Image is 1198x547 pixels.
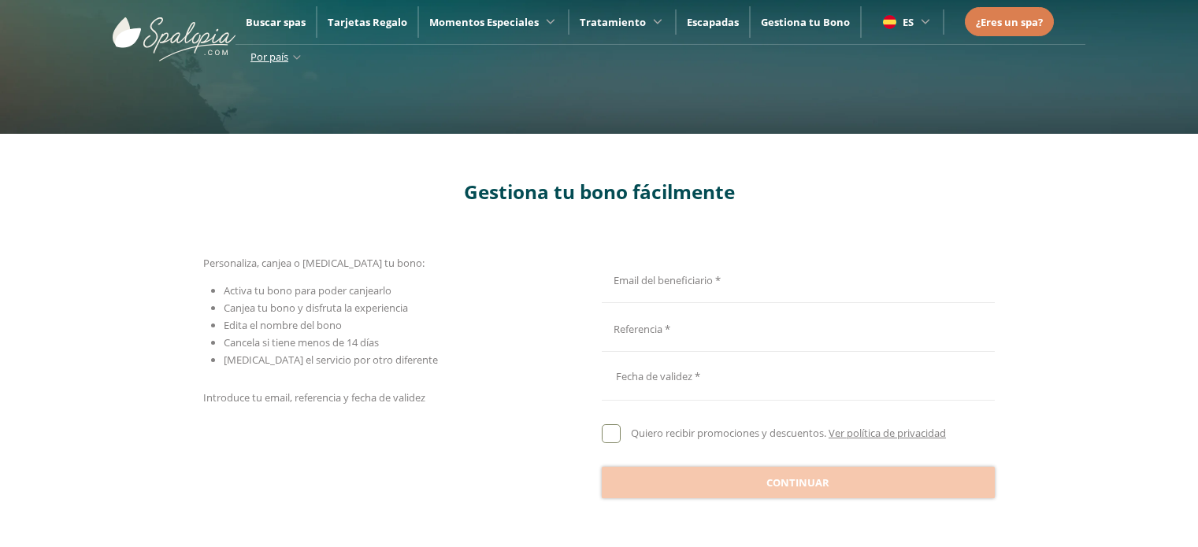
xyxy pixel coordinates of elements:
span: Introduce tu email, referencia y fecha de validez [203,390,425,405]
a: ¿Eres un spa? [976,13,1043,31]
span: Cancela si tiene menos de 14 días [224,335,379,349]
span: ¿Eres un spa? [976,15,1043,29]
a: Buscar spas [246,15,306,29]
span: Personaliza, canjea o [MEDICAL_DATA] tu bono: [203,256,425,270]
button: Continuar [602,467,995,498]
span: Quiero recibir promociones y descuentos. [631,426,826,440]
span: Por país [250,50,288,64]
span: Activa tu bono para poder canjearlo [224,283,391,298]
span: Gestiona tu bono fácilmente [464,179,735,205]
a: Gestiona tu Bono [761,15,850,29]
span: Continuar [766,475,829,491]
span: [MEDICAL_DATA] el servicio por otro diferente [224,353,438,367]
a: Escapadas [687,15,739,29]
a: Ver política de privacidad [829,426,946,440]
span: Edita el nombre del bono [224,318,342,332]
img: ImgLogoSpalopia.BvClDcEz.svg [113,2,236,61]
a: Tarjetas Regalo [328,15,407,29]
span: Canjea tu bono y disfruta la experiencia [224,301,408,315]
